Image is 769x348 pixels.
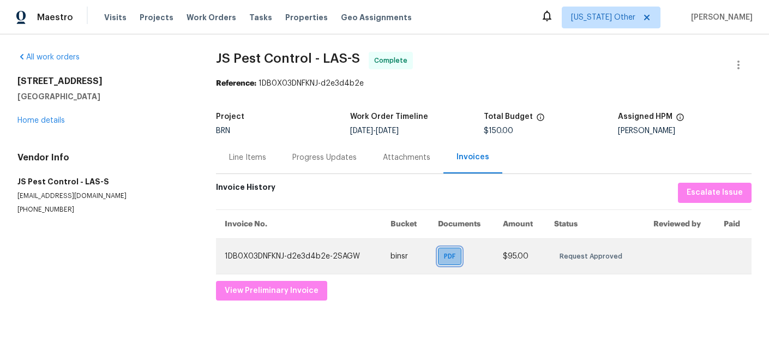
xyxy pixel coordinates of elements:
[618,113,672,121] h5: Assigned HPM
[216,80,256,87] b: Reference:
[17,117,65,124] a: Home details
[687,12,753,23] span: [PERSON_NAME]
[17,53,80,61] a: All work orders
[285,12,328,23] span: Properties
[536,113,545,127] span: The total cost of line items that have been proposed by Opendoor. This sum includes line items th...
[484,127,513,135] span: $150.00
[187,12,236,23] span: Work Orders
[350,127,399,135] span: -
[229,152,266,163] div: Line Items
[438,248,461,265] div: PDF
[687,186,743,200] span: Escalate Issue
[571,12,635,23] span: [US_STATE] Other
[341,12,412,23] span: Geo Assignments
[618,127,752,135] div: [PERSON_NAME]
[292,152,357,163] div: Progress Updates
[216,183,275,197] h6: Invoice History
[503,253,528,260] span: $95.00
[374,55,412,66] span: Complete
[382,209,429,238] th: Bucket
[444,251,460,262] span: PDF
[17,205,190,214] p: [PHONE_NUMBER]
[17,76,190,87] h2: [STREET_ADDRESS]
[376,127,399,135] span: [DATE]
[249,14,272,21] span: Tasks
[456,152,489,163] div: Invoices
[645,209,715,238] th: Reviewed by
[216,78,752,89] div: 1DB0X03DNFKNJ-d2e3d4b2e
[37,12,73,23] span: Maestro
[382,238,429,274] td: binsr
[216,52,360,65] span: JS Pest Control - LAS-S
[216,209,382,238] th: Invoice No.
[715,209,752,238] th: Paid
[676,113,684,127] span: The hpm assigned to this work order.
[484,113,533,121] h5: Total Budget
[216,238,382,274] td: 1DB0X03DNFKNJ-d2e3d4b2e-2SAGW
[350,113,428,121] h5: Work Order Timeline
[494,209,545,238] th: Amount
[17,176,190,187] h5: JS Pest Control - LAS-S
[104,12,127,23] span: Visits
[350,127,373,135] span: [DATE]
[560,251,627,262] span: Request Approved
[216,127,230,135] span: BRN
[216,113,244,121] h5: Project
[429,209,494,238] th: Documents
[216,281,327,301] button: View Preliminary Invoice
[17,191,190,201] p: [EMAIL_ADDRESS][DOMAIN_NAME]
[545,209,644,238] th: Status
[17,152,190,163] h4: Vendor Info
[383,152,430,163] div: Attachments
[17,91,190,102] h5: [GEOGRAPHIC_DATA]
[678,183,752,203] button: Escalate Issue
[140,12,173,23] span: Projects
[225,284,319,298] span: View Preliminary Invoice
